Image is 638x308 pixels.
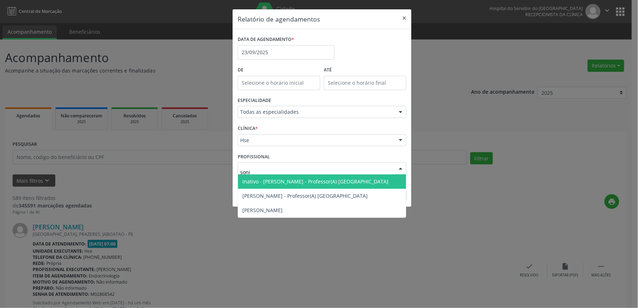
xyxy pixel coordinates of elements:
[240,108,392,116] span: Todas as especialidades
[240,165,392,179] input: Selecione um profissional
[397,9,411,27] button: Close
[238,45,335,60] input: Selecione uma data ou intervalo
[238,76,320,90] input: Selecione o horário inicial
[238,14,320,24] h5: Relatório de agendamentos
[242,192,368,199] span: [PERSON_NAME] - Professor(A) [GEOGRAPHIC_DATA]
[238,65,320,76] label: De
[324,76,406,90] input: Selecione o horário final
[242,178,388,185] span: Inativo - [PERSON_NAME] - Professor(A) [GEOGRAPHIC_DATA]
[242,207,283,214] span: [PERSON_NAME]
[238,34,294,45] label: DATA DE AGENDAMENTO
[238,151,270,162] label: PROFISSIONAL
[238,95,271,106] label: ESPECIALIDADE
[238,123,258,134] label: CLÍNICA
[324,65,406,76] label: ATÉ
[240,137,392,144] span: Hse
